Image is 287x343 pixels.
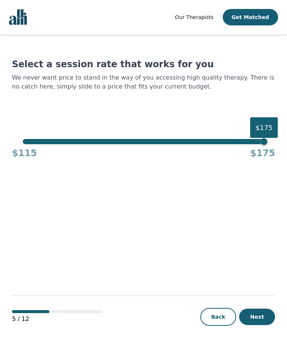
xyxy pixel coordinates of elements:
span: Our Therapists [175,14,213,20]
img: alli logo [9,9,27,25]
p: We never want price to stand in the way of you accessing high quality therapy. There is no catch ... [12,73,275,91]
h1: Select a session rate that works for you [12,58,275,70]
h4: $115 [12,147,37,159]
a: Our Therapists [175,13,213,22]
div: $175 [250,117,278,138]
p: 5 / 12 [12,315,102,324]
h4: $175 [250,147,275,159]
button: Next [239,309,275,325]
button: Get Matched [223,9,278,25]
button: Back [200,308,236,326]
